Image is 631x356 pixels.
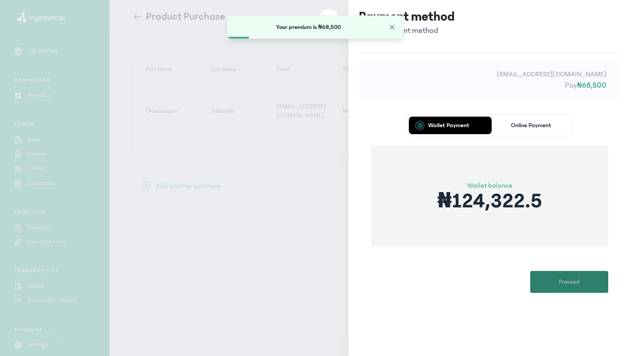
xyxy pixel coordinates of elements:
[276,24,341,31] span: Your premium is ₦68,500
[559,278,580,287] span: Proceed
[428,122,469,128] p: Wallet Payment
[511,122,551,128] p: Online Payment
[492,117,571,134] button: Online Payment
[373,79,606,92] p: Pay
[530,271,608,293] button: Proceed
[388,23,397,32] button: Close
[577,81,606,90] span: ₦68,500
[373,69,606,79] p: [EMAIL_ADDRESS][DOMAIN_NAME]
[437,180,542,191] p: Wallet balance
[409,117,488,134] button: Wallet Payment
[437,191,542,212] p: ₦124,322.5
